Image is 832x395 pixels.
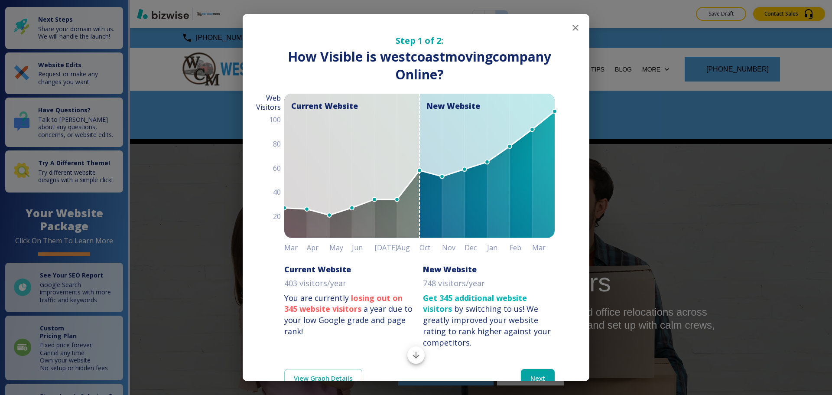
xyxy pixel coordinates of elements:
[352,242,374,254] h6: Jun
[423,304,551,347] div: We greatly improved your website rating to rank higher against your competitors.
[442,242,465,254] h6: Nov
[423,278,485,289] p: 748 visitors/year
[423,293,527,314] strong: Get 345 additional website visitors
[397,242,419,254] h6: Aug
[407,346,425,364] button: Scroll to bottom
[465,242,487,254] h6: Dec
[521,369,555,387] button: Next
[374,242,397,254] h6: [DATE]
[284,369,362,387] a: View Graph Details
[284,293,403,314] strong: losing out on 345 website visitors
[329,242,352,254] h6: May
[284,293,416,337] p: You are currently a year due to your low Google grade and page rank!
[510,242,532,254] h6: Feb
[307,242,329,254] h6: Apr
[423,293,555,349] p: by switching to us!
[532,242,555,254] h6: Mar
[284,264,351,274] h6: Current Website
[487,242,510,254] h6: Jan
[284,242,307,254] h6: Mar
[423,264,477,274] h6: New Website
[419,242,442,254] h6: Oct
[284,278,346,289] p: 403 visitors/year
